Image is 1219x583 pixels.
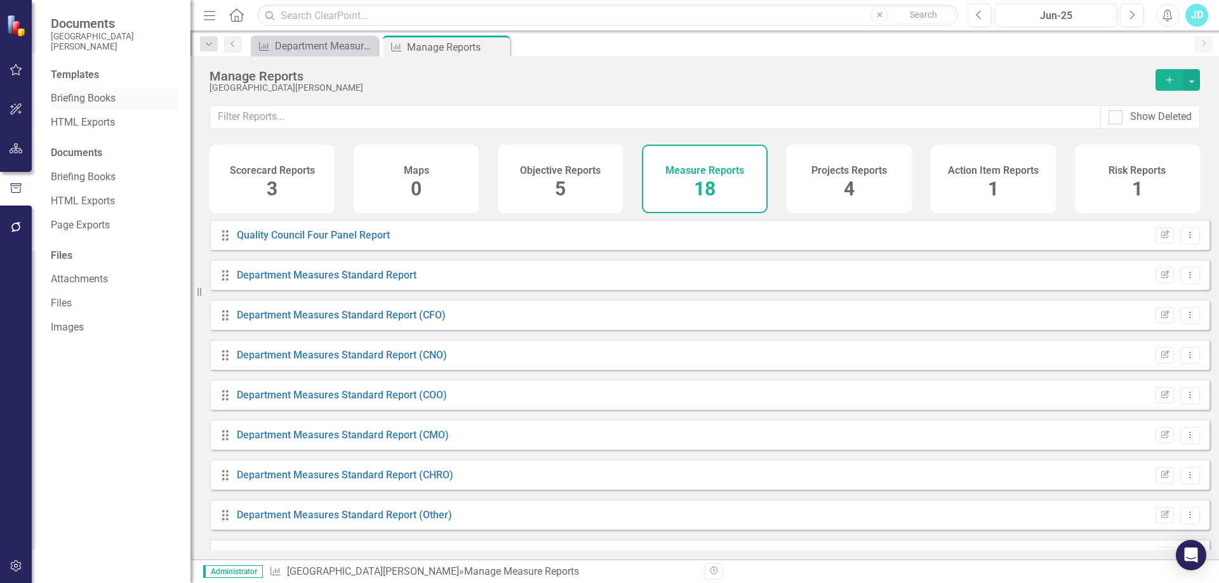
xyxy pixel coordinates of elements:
a: Images [51,320,178,335]
span: 1 [988,178,999,200]
h4: Projects Reports [811,165,887,176]
span: 18 [694,178,716,200]
a: Department Measures Standard Report (CNO) [237,349,447,361]
span: Search [910,10,937,20]
a: Page Exports [51,218,178,233]
span: 1 [1132,178,1143,200]
a: Department Measures Standard Report [237,269,416,281]
a: Department Measures Standard Report (CMO) [237,429,449,441]
div: Department Measures Standard Report (CHRO) [275,38,375,54]
a: Department Measures Standard Report (COO) [237,389,447,401]
small: [GEOGRAPHIC_DATA][PERSON_NAME] [51,31,178,52]
div: Templates [51,68,178,82]
div: » Manage Measure Reports [269,565,695,579]
div: Show Deleted [1130,110,1192,124]
div: Jun-25 [999,8,1112,23]
div: Manage Reports [210,69,1143,83]
span: 3 [267,178,277,200]
img: ClearPoint Strategy [6,14,29,36]
span: Administrator [203,565,263,578]
a: Attachments [51,272,178,287]
div: Files [51,249,178,263]
div: Manage Reports [407,39,507,55]
div: Open Intercom Messenger [1176,540,1206,570]
div: [GEOGRAPHIC_DATA][PERSON_NAME] [210,83,1143,93]
input: Filter Reports... [210,105,1101,129]
a: Files [51,296,178,311]
a: Department Measures Standard Report (Other) [237,509,452,521]
span: 5 [555,178,566,200]
h4: Scorecard Reports [230,165,315,176]
h4: Maps [404,165,429,176]
h4: Measure Reports [665,165,744,176]
span: 0 [411,178,422,200]
span: 4 [844,178,855,200]
a: HTML Exports [51,115,178,130]
a: Quality Council Four Panel Report [237,229,390,241]
h4: Objective Reports [520,165,601,176]
a: Department Measures Standard Report (CFO) [237,309,446,321]
span: Documents [51,16,178,31]
button: JD [1185,4,1208,27]
a: Department Measures Standard Report (CHRO) [254,38,375,54]
button: Jun-25 [995,4,1117,27]
a: Briefing Books [51,91,178,106]
div: Documents [51,146,178,160]
h4: Action Item Reports [948,165,1039,176]
a: Department Measures Standard Report (CHRO) [237,469,453,481]
a: [GEOGRAPHIC_DATA][PERSON_NAME] [287,565,459,577]
h4: Risk Reports [1109,165,1166,176]
button: Search [891,6,955,24]
a: Briefing Books [51,170,178,185]
a: Department Dashboard Measures Graphs [237,549,427,561]
a: HTML Exports [51,194,178,209]
input: Search ClearPoint... [257,4,958,27]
